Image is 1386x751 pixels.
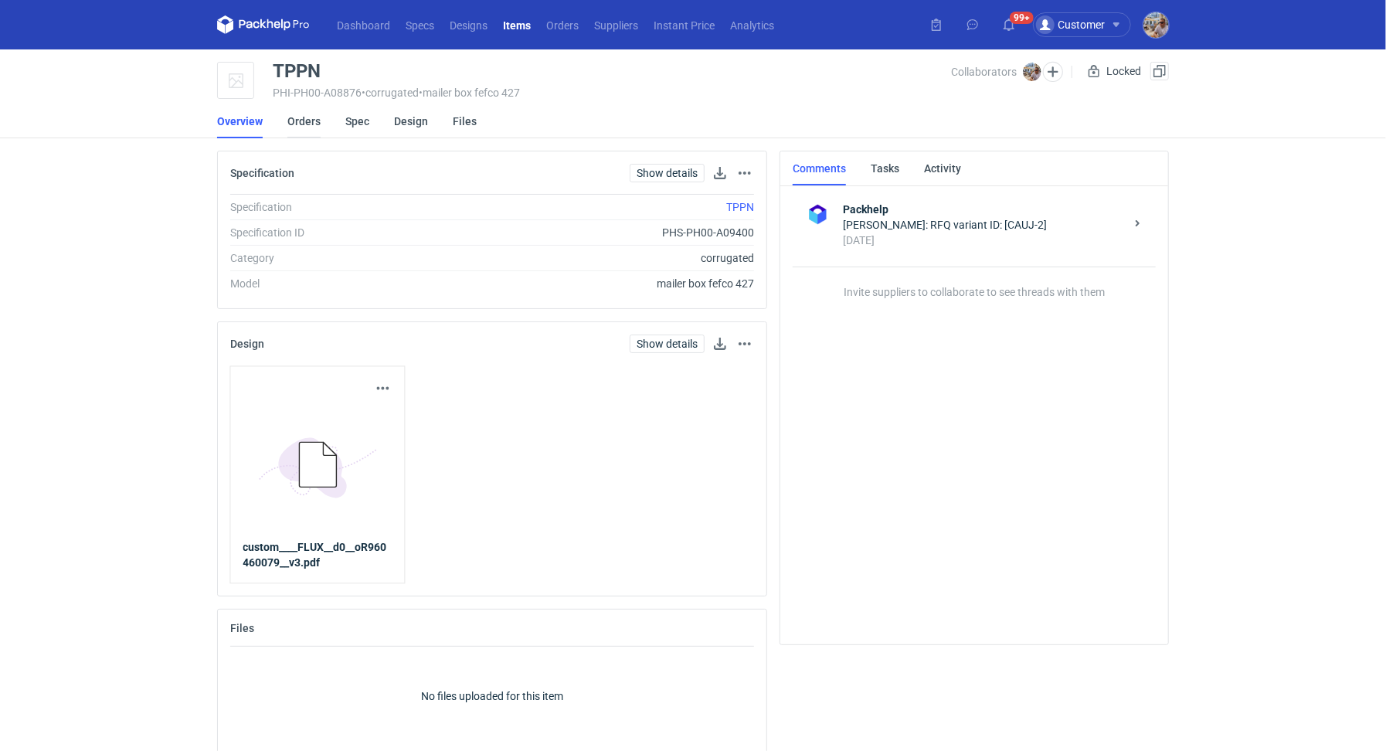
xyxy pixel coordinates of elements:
span: Collaborators [951,66,1017,78]
a: Spec [345,104,369,138]
strong: Packhelp [843,202,1125,217]
div: mailer box fefco 427 [440,276,754,291]
span: • mailer box fefco 427 [419,87,520,99]
div: [PERSON_NAME]: RFQ variant ID: [CAUJ-2] [843,217,1125,233]
div: Specification [230,199,440,215]
a: Overview [217,104,263,138]
h2: Files [230,622,254,634]
div: Customer [1036,15,1105,34]
button: Customer [1033,12,1143,37]
a: Dashboard [329,15,398,34]
div: Locked [1085,62,1144,80]
a: Tasks [871,151,899,185]
p: Invite suppliers to collaborate to see threads with them [793,267,1156,298]
img: Packhelp [805,202,831,227]
a: Orders [287,104,321,138]
a: TPPN [726,201,754,213]
div: Specification ID [230,225,440,240]
a: Design [394,104,428,138]
a: Analytics [722,15,782,34]
svg: Packhelp Pro [217,15,310,34]
span: • corrugated [362,87,419,99]
a: custom____FLUX__d0__oR960460079__v3.pdf [243,540,392,571]
h2: Design [230,338,264,350]
a: Show details [630,164,705,182]
button: Actions [374,379,392,398]
a: Designs [442,15,495,34]
img: Michał Palasek [1143,12,1169,38]
div: PHS-PH00-A09400 [440,225,754,240]
button: Edit collaborators [1043,62,1063,82]
button: 99+ [997,12,1021,37]
div: Model [230,276,440,291]
button: Actions [735,164,754,182]
div: [DATE] [843,233,1125,248]
a: Show details [630,335,705,353]
a: Instant Price [646,15,722,34]
a: Suppliers [586,15,646,34]
button: Actions [735,335,754,353]
button: Download specification [711,164,729,182]
div: corrugated [440,250,754,266]
a: Files [453,104,477,138]
button: Duplicate Item [1150,62,1169,80]
a: Orders [538,15,586,34]
button: Download design [711,335,729,353]
h2: Specification [230,167,294,179]
div: Category [230,250,440,266]
strong: custom____FLUX__d0__oR960460079__v3.pdf [243,542,387,569]
a: Comments [793,151,846,185]
div: PHI-PH00-A08876 [273,87,951,99]
div: TPPN [273,62,321,80]
a: Activity [924,151,961,185]
a: Items [495,15,538,34]
p: No files uploaded for this item [421,688,563,704]
a: Specs [398,15,442,34]
img: Michał Palasek [1023,63,1041,81]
